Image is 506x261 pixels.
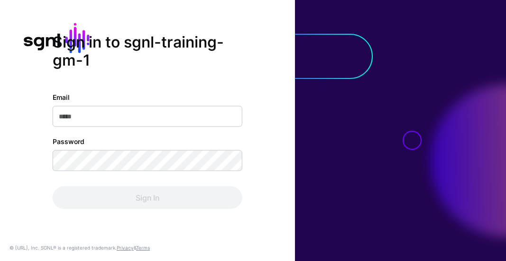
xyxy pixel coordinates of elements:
div: © [URL], Inc. SGNL® is a registered trademark. & [9,244,150,251]
label: Password [53,136,84,146]
h2: Sign in to sgnl-training-gm-1 [53,33,242,69]
a: Privacy [117,245,134,251]
label: Email [53,92,70,102]
a: Terms [136,245,150,251]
